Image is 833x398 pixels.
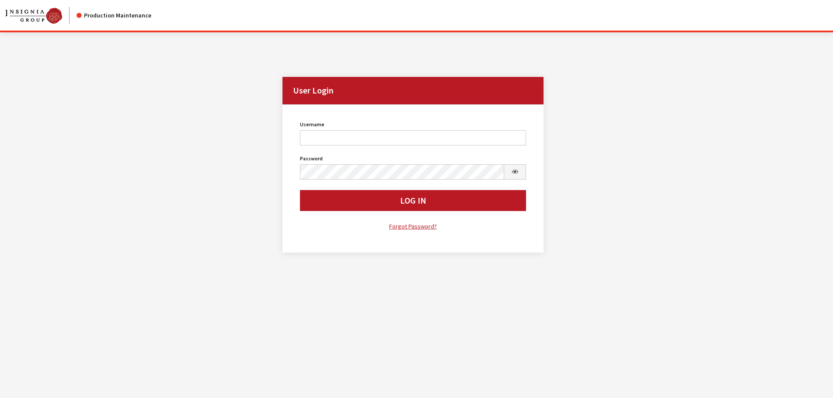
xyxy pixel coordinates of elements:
button: Show Password [504,164,526,180]
button: Log In [300,190,526,211]
h2: User Login [282,77,544,104]
img: Catalog Maintenance [5,8,62,24]
label: Password [300,155,323,163]
a: Forgot Password? [300,221,526,232]
label: Username [300,121,324,128]
div: Production Maintenance [77,11,151,20]
a: Insignia Group logo [5,7,77,24]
